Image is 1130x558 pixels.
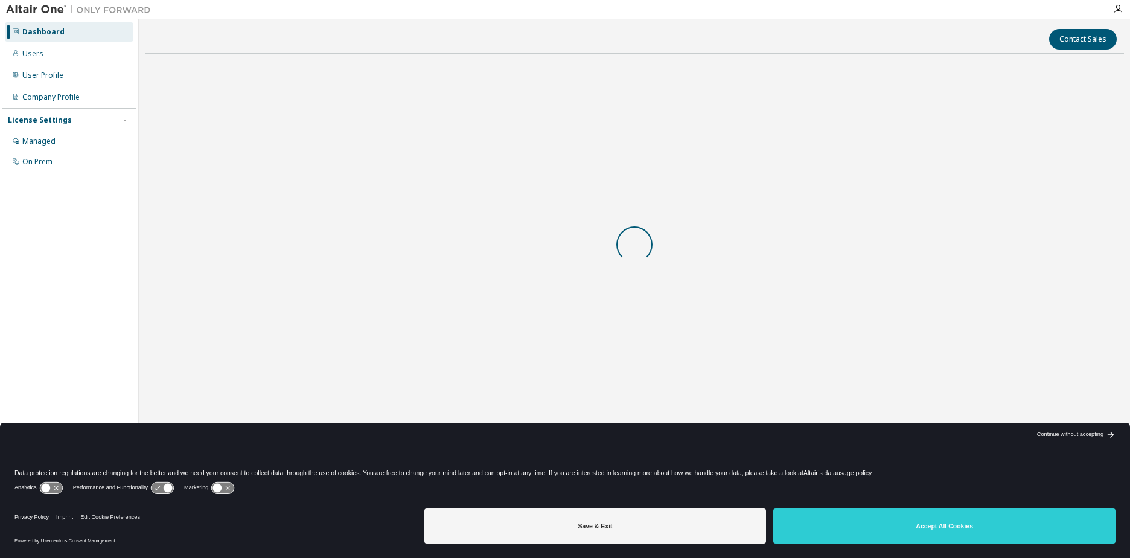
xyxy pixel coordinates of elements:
[22,92,80,102] div: Company Profile
[22,157,53,167] div: On Prem
[1049,29,1117,50] button: Contact Sales
[22,49,43,59] div: Users
[22,136,56,146] div: Managed
[22,27,65,37] div: Dashboard
[6,4,157,16] img: Altair One
[22,71,63,80] div: User Profile
[8,115,72,125] div: License Settings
